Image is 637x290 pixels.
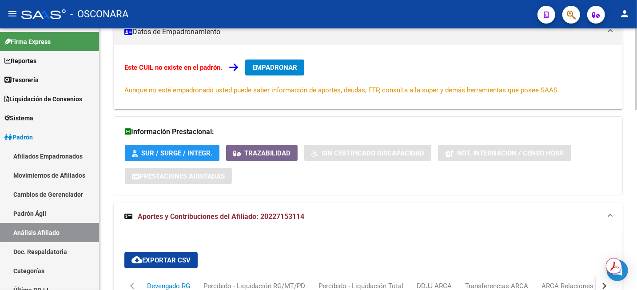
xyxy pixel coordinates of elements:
[131,254,142,265] mat-icon: cloud_download
[70,4,128,24] span: - OSCONARA
[4,113,33,123] span: Sistema
[245,60,304,75] button: EMPADRONAR
[4,132,33,142] span: Padrón
[252,64,297,72] span: EMPADRONAR
[125,168,232,184] button: Prestaciones Auditadas
[131,256,191,264] span: Exportar CSV
[244,149,291,157] span: Trazabilidad
[304,145,431,161] button: Sin Certificado Discapacidad
[114,203,623,231] mat-expansion-panel-header: Aportes y Contribuciones del Afiliado: 20227153114
[114,45,623,109] div: Datos de Empadronamiento
[226,145,298,161] button: Trazabilidad
[125,145,219,161] button: SUR / SURGE / INTEGR.
[138,212,304,221] span: Aportes y Contribuciones del Afiliado: 20227153114
[4,75,39,85] span: Tesorería
[7,8,18,19] mat-icon: menu
[124,252,198,268] button: Exportar CSV
[124,64,222,72] strong: Este CUIL no existe en el padrón.
[125,126,612,138] h3: Información Prestacional:
[4,56,36,66] span: Reportes
[4,37,51,47] span: Firma Express
[438,145,571,161] button: Not. Internacion / Censo Hosp.
[4,94,82,104] span: Liquidación de Convenios
[457,149,564,157] span: Not. Internacion / Censo Hosp.
[139,172,225,180] span: Prestaciones Auditadas
[322,149,424,157] span: Sin Certificado Discapacidad
[124,86,559,94] span: Aunque no esté empadronado usted puede saber información de aportes, deudas, FTP, consulta a la s...
[114,19,623,45] mat-expansion-panel-header: Datos de Empadronamiento
[619,8,630,19] mat-icon: person
[124,27,601,37] mat-panel-title: Datos de Empadronamiento
[141,149,212,157] span: SUR / SURGE / INTEGR.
